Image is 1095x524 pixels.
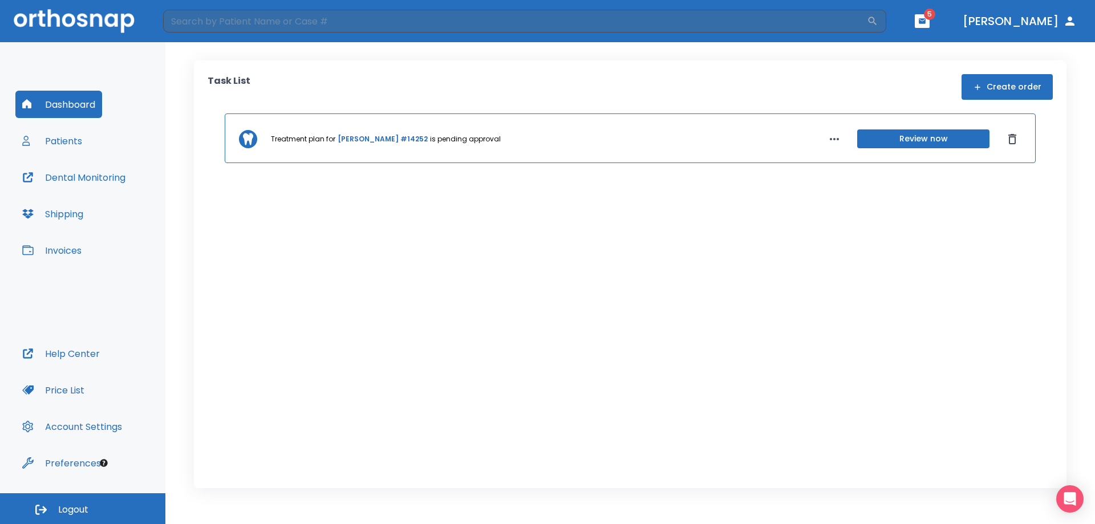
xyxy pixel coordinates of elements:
[15,127,89,155] button: Patients
[15,449,108,477] button: Preferences
[15,164,132,191] button: Dental Monitoring
[208,74,250,100] p: Task List
[14,9,135,33] img: Orthosnap
[15,413,129,440] button: Account Settings
[962,74,1053,100] button: Create order
[857,129,989,148] button: Review now
[338,134,428,144] a: [PERSON_NAME] #14252
[430,134,501,144] p: is pending approval
[271,134,335,144] p: Treatment plan for
[163,10,867,33] input: Search by Patient Name or Case #
[99,458,109,468] div: Tooltip anchor
[15,237,88,264] button: Invoices
[58,503,88,516] span: Logout
[15,340,107,367] button: Help Center
[15,376,91,404] button: Price List
[15,200,90,228] button: Shipping
[1003,130,1021,148] button: Dismiss
[15,91,102,118] button: Dashboard
[1056,485,1084,513] div: Open Intercom Messenger
[958,11,1081,31] button: [PERSON_NAME]
[924,9,935,20] span: 5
